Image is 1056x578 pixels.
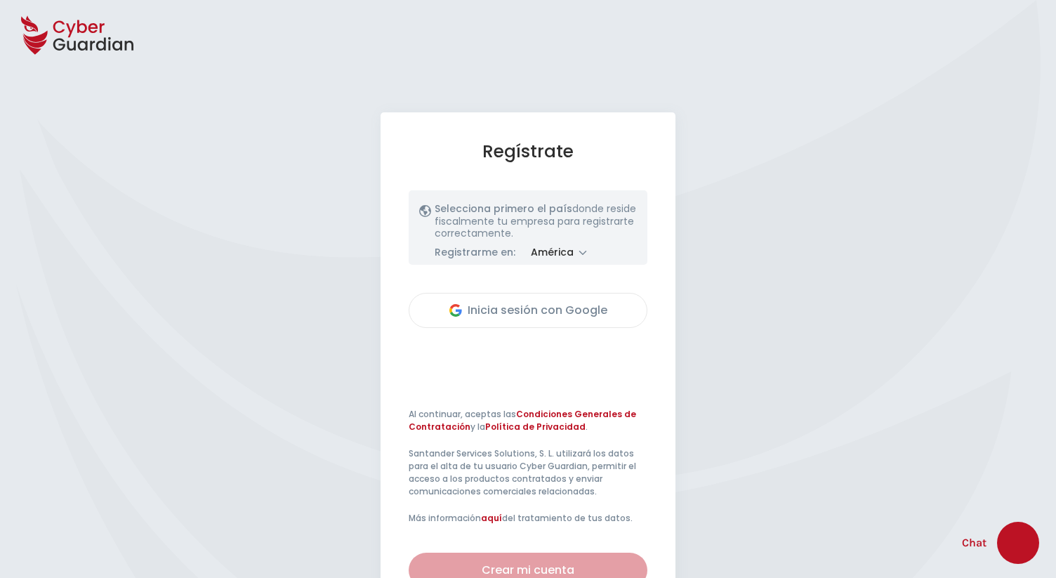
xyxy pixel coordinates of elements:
span: Selecciona primero el país [435,202,572,216]
a: Política de Privacidad [485,421,586,433]
p: Al continuar, aceptas las y la . [409,408,647,433]
button: Inicia sesión con Google [409,293,647,328]
p: Registrarme en: [435,247,515,259]
div: Inicia sesión con Google [420,302,636,319]
p: donde reside fiscalmente tu empresa para registrarte correctamente. [435,203,637,240]
p: Más información del tratamiento de tus datos. [409,512,647,525]
p: Santander Services Solutions, S. L. utilizará los datos para el alta de tu usuario Cyber Guardian... [409,447,647,498]
span: Chat [962,534,986,551]
a: aquí [481,512,502,524]
h1: Regístrate [409,140,647,162]
a: Condiciones Generales de Contratación [409,408,636,433]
